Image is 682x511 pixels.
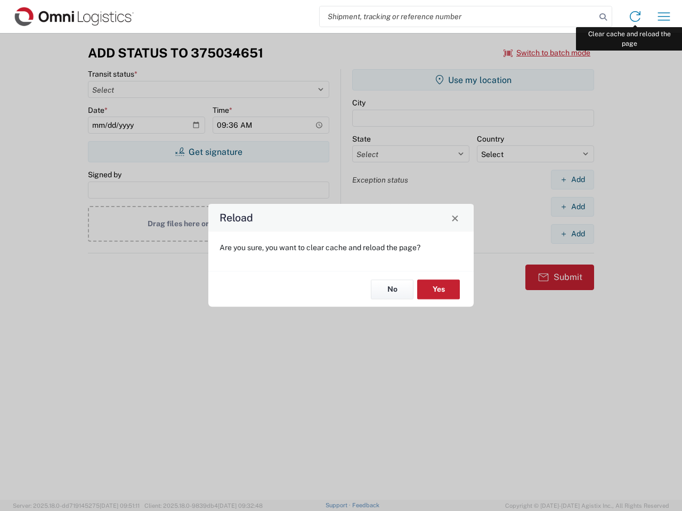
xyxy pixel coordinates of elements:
button: Close [448,210,462,225]
p: Are you sure, you want to clear cache and reload the page? [220,243,462,252]
button: Yes [417,279,460,299]
button: No [371,279,413,299]
h4: Reload [220,210,253,226]
input: Shipment, tracking or reference number [320,6,596,27]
